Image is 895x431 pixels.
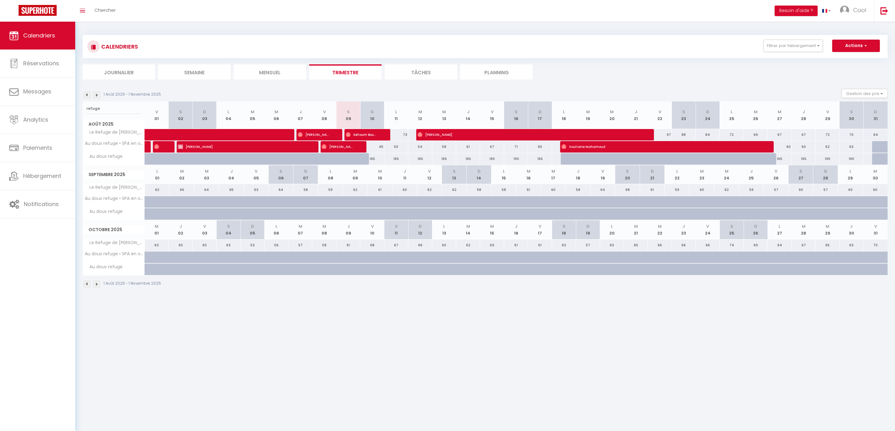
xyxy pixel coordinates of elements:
[491,184,516,196] div: 58
[384,129,408,140] div: 73
[408,153,432,165] div: 165
[792,220,815,239] th: 28
[504,220,528,239] th: 16
[659,109,661,115] abbr: V
[456,101,480,129] th: 14
[371,109,374,115] abbr: D
[217,239,240,251] div: 63
[219,165,244,184] th: 04
[194,184,219,196] div: 64
[269,184,293,196] div: 64
[813,165,838,184] th: 28
[658,223,662,229] abbr: M
[480,153,504,165] div: 190
[767,220,791,239] th: 27
[863,101,888,129] th: 31
[840,141,863,153] div: 63
[515,109,517,115] abbr: S
[863,184,888,196] div: 60
[84,141,146,146] span: Au doux refuge • SPA en option •
[318,165,343,184] th: 08
[586,109,590,115] abbr: M
[304,168,307,174] abbr: D
[343,165,368,184] th: 09
[385,64,457,80] li: Tâches
[634,223,638,229] abbr: M
[417,165,442,184] th: 12
[84,208,124,215] span: Au doux refuge
[432,141,456,153] div: 58
[624,101,648,129] th: 21
[23,172,61,180] span: Hébergement
[850,168,851,174] abbr: L
[682,109,685,115] abbr: S
[145,165,170,184] th: 01
[23,116,48,123] span: Analytics
[491,165,516,184] th: 15
[682,223,685,229] abbr: J
[395,223,398,229] abbr: S
[322,141,353,153] span: [PERSON_NAME] Bittiger
[312,101,336,129] th: 08
[23,59,59,67] span: Réservations
[217,101,240,129] th: 04
[566,165,590,184] th: 18
[255,168,257,174] abbr: V
[100,40,138,54] h3: CALENDRIERS
[384,101,408,129] th: 11
[840,153,863,165] div: 190
[227,109,229,115] abbr: L
[792,101,815,129] th: 28
[503,168,505,174] abbr: L
[467,109,469,115] abbr: J
[778,109,781,115] abbr: M
[180,168,184,174] abbr: M
[840,129,863,140] div: 70
[815,153,839,165] div: 190
[23,144,52,152] span: Paiements
[179,223,182,229] abbr: J
[840,220,863,239] th: 30
[706,109,709,115] abbr: D
[456,141,480,153] div: 61
[94,7,116,13] span: Chercher
[551,168,555,174] abbr: M
[318,184,343,196] div: 59
[840,101,863,129] th: 30
[84,239,146,246] span: Le Refuge de [PERSON_NAME]
[516,184,541,196] div: 61
[744,101,767,129] th: 26
[347,109,350,115] abbr: S
[626,168,629,174] abbr: S
[86,103,141,114] input: Rechercher un logement...
[408,220,432,239] th: 12
[541,184,566,196] div: 60
[538,223,541,229] abbr: V
[615,184,640,196] div: 68
[610,109,614,115] abbr: M
[563,223,565,229] abbr: S
[432,220,456,239] th: 13
[83,170,145,179] span: Septembre 2025
[640,184,665,196] div: 61
[145,220,169,239] th: 01
[154,141,162,153] span: [PERSON_NAME]
[417,129,640,140] span: [PERSON_NAME]
[265,101,288,129] th: 06
[203,109,206,115] abbr: D
[480,141,504,153] div: 67
[838,184,863,196] div: 60
[275,109,278,115] abbr: M
[170,165,194,184] th: 02
[84,129,146,136] span: Le Refuge de [PERSON_NAME]
[615,165,640,184] th: 20
[84,196,146,201] span: Au doux refuge • SPA en option •
[504,153,528,165] div: 190
[360,141,384,153] div: 45
[360,220,384,239] th: 10
[714,165,739,184] th: 24
[299,223,302,229] abbr: M
[566,184,590,196] div: 58
[456,153,480,165] div: 165
[767,153,791,165] div: 165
